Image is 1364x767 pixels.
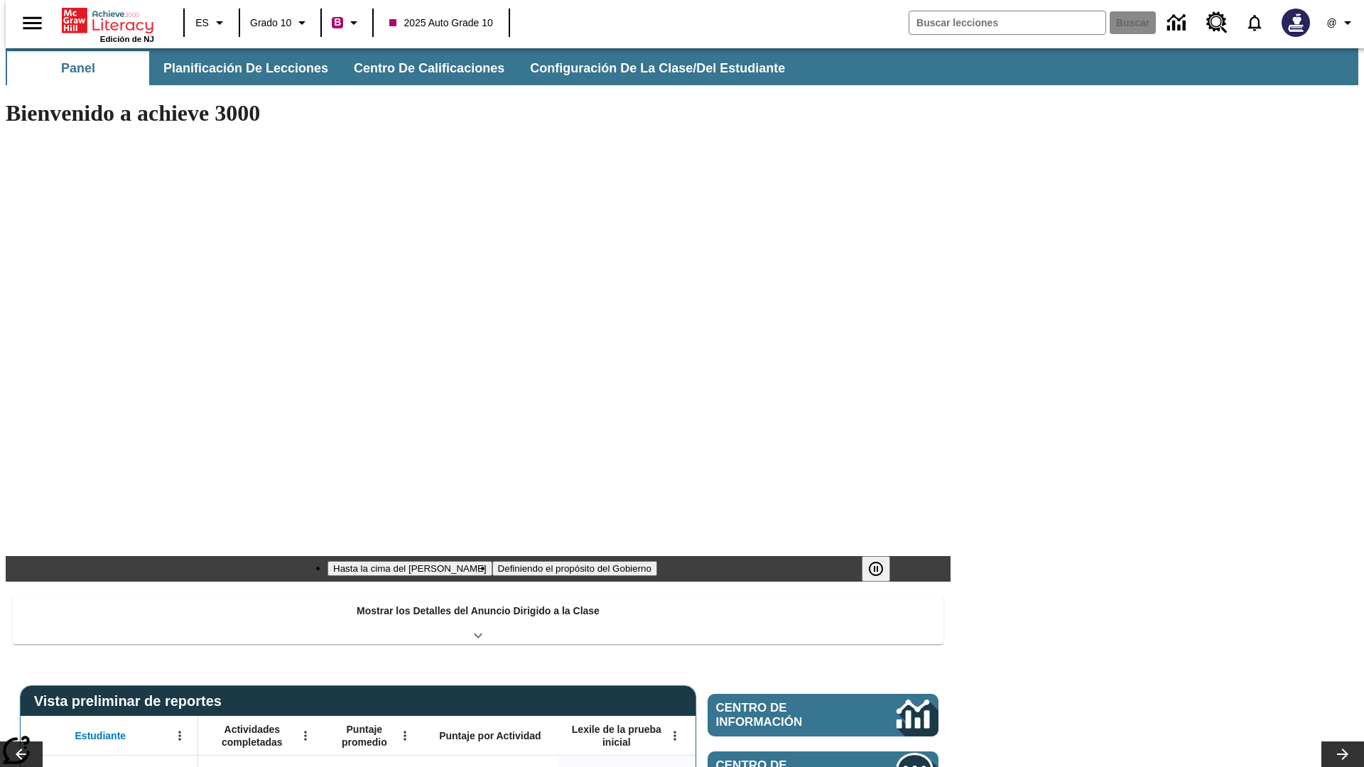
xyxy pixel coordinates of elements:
[716,701,849,729] span: Centro de información
[7,51,149,85] button: Panel
[6,51,798,85] div: Subbarra de navegación
[1282,9,1310,37] img: Avatar
[75,729,126,742] span: Estudiante
[328,561,492,576] button: Diapositiva 1 Hasta la cima del monte Tai
[195,16,209,31] span: ES
[1159,4,1198,43] a: Centro de información
[389,16,492,31] span: 2025 Auto Grade 10
[1321,741,1364,767] button: Carrusel de lecciones, seguir
[62,6,154,35] a: Portada
[244,10,316,36] button: Grado: Grado 10, Elige un grado
[13,595,943,644] div: Mostrar los Detalles del Anuncio Dirigido a la Clase
[6,100,951,126] h1: Bienvenido a achieve 3000
[189,10,234,36] button: Lenguaje: ES, Selecciona un idioma
[439,729,541,742] span: Puntaje por Actividad
[664,725,686,746] button: Abrir menú
[250,16,291,31] span: Grado 10
[909,11,1105,34] input: Buscar campo
[862,556,890,582] button: Pausar
[565,723,669,749] span: Lexile de la prueba inicial
[11,2,53,44] button: Abrir el menú lateral
[1273,4,1319,41] button: Escoja un nuevo avatar
[6,48,1358,85] div: Subbarra de navegación
[394,725,416,746] button: Abrir menú
[492,561,657,576] button: Diapositiva 2 Definiendo el propósito del Gobierno
[862,556,904,582] div: Pausar
[1236,4,1273,41] a: Notificaciones
[342,51,516,85] button: Centro de calificaciones
[1319,10,1364,36] button: Perfil/Configuración
[100,35,154,43] span: Edición de NJ
[1326,16,1336,31] span: @
[708,694,938,736] a: Centro de información
[205,723,299,749] span: Actividades completadas
[334,13,341,31] span: B
[152,51,340,85] button: Planificación de lecciones
[357,604,600,619] p: Mostrar los Detalles del Anuncio Dirigido a la Clase
[34,693,229,709] span: Vista preliminar de reportes
[169,725,190,746] button: Abrir menú
[326,10,368,36] button: Boost El color de la clase es rojo violeta. Cambiar el color de la clase.
[1198,4,1236,42] a: Centro de recursos, Se abrirá en una pestaña nueva.
[330,723,399,749] span: Puntaje promedio
[62,5,154,43] div: Portada
[519,51,796,85] button: Configuración de la clase/del estudiante
[295,725,316,746] button: Abrir menú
